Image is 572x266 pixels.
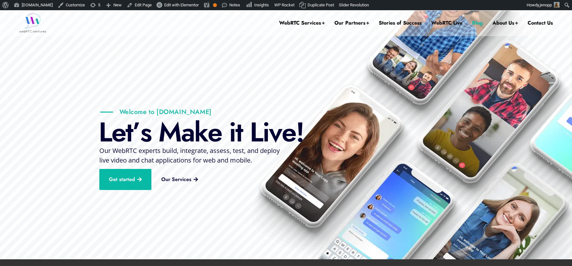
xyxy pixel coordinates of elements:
[431,10,462,36] a: WebRTC Live
[99,118,111,147] div: L
[296,118,304,147] div: !
[158,118,181,147] div: M
[540,3,552,7] span: jenopp
[126,118,133,147] div: t
[164,3,199,7] span: Edit with Elementor
[254,3,269,7] span: Insights
[181,118,194,147] div: a
[282,118,296,147] div: e
[133,118,140,147] div: ’
[492,10,518,36] a: About Us
[528,10,553,36] a: Contact Us
[472,10,483,36] a: Blog
[334,10,369,36] a: Our Partners
[339,3,369,7] span: Slider Revolution
[99,146,280,164] span: Our WebRTC experts build, integrate, assess, test, and deploy live video and chat applications fo...
[140,118,151,147] div: s
[379,10,422,36] a: Stories of Success
[269,118,282,147] div: v
[235,118,242,147] div: t
[229,118,235,147] div: i
[213,3,217,7] div: OK
[279,10,325,36] a: WebRTC Services
[250,118,263,147] div: L
[19,13,46,33] img: WebRTC.ventures
[152,172,208,187] a: Our Services
[194,118,208,147] div: k
[208,118,222,147] div: e
[111,118,126,147] div: e
[99,169,151,190] a: Get started
[100,108,212,116] p: Welcome to [DOMAIN_NAME]
[263,118,269,147] div: i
